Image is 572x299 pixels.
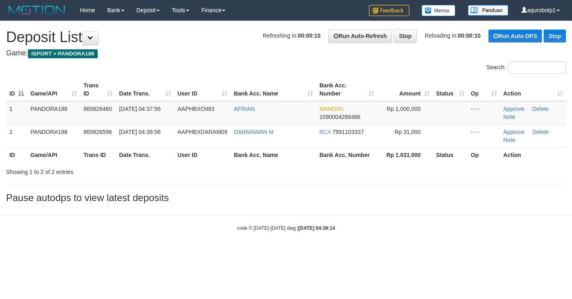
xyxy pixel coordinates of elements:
a: AFRIAN [234,106,255,112]
th: ID [6,147,27,162]
th: Status [433,147,468,162]
a: Note [503,114,516,120]
span: Reloading in: [425,32,481,39]
a: Delete [532,129,548,135]
th: Rp 1.031.000 [377,147,433,162]
th: User ID [174,147,231,162]
span: MANDIRI [319,106,343,112]
span: AAPHBXOII83 [178,106,214,112]
th: Trans ID [80,147,116,162]
th: Action: activate to sort column ascending [500,78,566,101]
a: Run Auto-Refresh [328,29,392,43]
th: Bank Acc. Name: activate to sort column ascending [231,78,316,101]
th: Bank Acc. Number: activate to sort column ascending [316,78,377,101]
span: BCA [319,129,331,135]
td: PANDORA188 [27,101,80,125]
span: Copy 1090004288486 to clipboard [319,114,360,120]
span: Rp 1,000,000 [387,106,421,112]
th: Trans ID: activate to sort column ascending [80,78,116,101]
label: Search: [486,61,566,74]
a: Note [503,137,516,143]
a: Approve [503,129,525,135]
td: PANDORA188 [27,124,80,147]
strong: 00:00:10 [458,32,481,39]
th: Bank Acc. Number [316,147,377,162]
a: Approve [503,106,525,112]
span: Rp 31,000 [394,129,421,135]
td: 1 [6,101,27,125]
span: [DATE] 04:38:56 [119,129,161,135]
h4: Game: [6,49,566,57]
strong: 00:00:10 [298,32,321,39]
input: Search: [508,61,566,74]
th: Amount: activate to sort column ascending [377,78,433,101]
a: Stop [394,29,417,43]
strong: [DATE] 04:39:14 [298,225,335,231]
th: Status: activate to sort column ascending [433,78,468,101]
span: AAPHBXDARAM09 [178,129,227,135]
th: Date Trans. [116,147,174,162]
span: 865826596 [84,129,112,135]
span: Refreshing in: [263,32,320,39]
th: Op: activate to sort column ascending [468,78,500,101]
span: ISPORT > PANDORA188 [28,49,98,58]
a: Delete [532,106,548,112]
h3: Pause autodps to view latest deposits [6,193,566,203]
img: Feedback.jpg [369,5,409,16]
a: Run Auto-DPS [488,30,542,42]
img: MOTION_logo.png [6,4,68,16]
th: ID: activate to sort column descending [6,78,27,101]
th: Game/API: activate to sort column ascending [27,78,80,101]
th: Bank Acc. Name [231,147,316,162]
img: Button%20Memo.svg [422,5,456,16]
span: [DATE] 04:37:56 [119,106,161,112]
th: Action [500,147,566,162]
th: Op [468,147,500,162]
td: 2 [6,124,27,147]
span: Copy 7991103337 to clipboard [332,129,364,135]
div: Showing 1 to 2 of 2 entries [6,165,232,176]
a: DARMAWAN M [234,129,274,135]
td: - - - [468,101,500,125]
a: Stop [544,30,566,42]
small: code © [DATE]-[DATE] dwg | [237,225,335,231]
img: panduan.png [468,5,508,16]
span: 865826460 [84,106,112,112]
th: Date Trans.: activate to sort column ascending [116,78,174,101]
td: - - - [468,124,500,147]
th: User ID: activate to sort column ascending [174,78,231,101]
h1: Deposit List [6,29,566,45]
th: Game/API [27,147,80,162]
